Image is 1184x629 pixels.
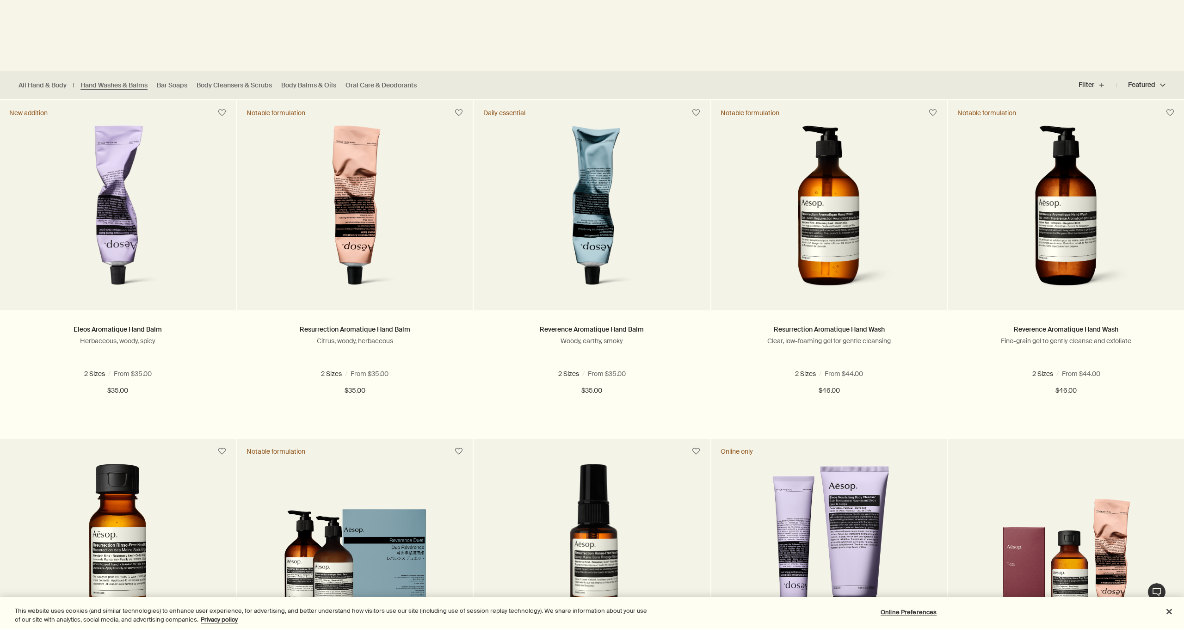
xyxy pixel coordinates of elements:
[562,370,585,378] span: 2.4 oz
[1116,74,1165,96] button: Featured
[450,105,467,121] button: Save to cabinet
[711,125,947,310] a: Resurrection Aromatique Hand Wash with pump
[725,337,933,345] p: Clear, low-foaming gel for gentle cleansing
[247,109,305,117] div: Notable formulation
[957,109,1016,117] div: Notable formulation
[520,125,664,296] img: Reverence Aromatique Hand Balm in aluminium tube
[365,370,390,378] span: 16.5 oz
[107,385,128,396] span: $35.00
[760,125,898,296] img: Resurrection Aromatique Hand Wash with pump
[128,370,153,378] span: 16.5 oz
[962,337,1170,345] p: Fine-grain gel to gently cleanse and exfoliate
[281,81,336,90] a: Body Balms & Oils
[1147,583,1166,601] button: Live Assistance
[721,109,779,117] div: Notable formulation
[1162,105,1178,121] button: Save to cabinet
[997,125,1135,296] img: Reverence Aromatique Hand Wash with pump
[880,603,937,622] button: Online Preferences, Opens the preference center dialog
[488,337,696,345] p: Woody, earthy, smoky
[581,385,602,396] span: $35.00
[300,325,410,333] a: Resurrection Aromatique Hand Balm
[721,447,753,456] div: Online only
[688,105,704,121] button: Save to cabinet
[474,125,710,310] a: Reverence Aromatique Hand Balm in aluminium tube
[1014,325,1118,333] a: Reverence Aromatique Hand Wash
[1055,385,1077,396] span: $46.00
[214,443,230,460] button: Save to cabinet
[948,125,1184,310] a: Reverence Aromatique Hand Wash with pump
[540,325,644,333] a: Reverence Aromatique Hand Balm
[74,325,162,333] a: Eleos Aromatique Hand Balm
[483,109,525,117] div: Daily essential
[157,81,187,90] a: Bar Soaps
[88,370,111,378] span: 2.4 oz
[345,385,365,396] span: $35.00
[602,370,627,378] span: 16.5 oz
[237,125,473,310] a: Resurrection Aromatique Hand Balm in aluminium tube
[819,385,840,396] span: $46.00
[774,325,885,333] a: Resurrection Aromatique Hand Wash
[1079,74,1116,96] button: Filter
[80,81,148,90] a: Hand Washes & Balms
[1159,602,1179,622] button: Close
[787,370,817,378] span: 16.9 fl oz
[247,447,305,456] div: Notable formulation
[925,105,941,121] button: Save to cabinet
[283,125,427,296] img: Resurrection Aromatique Hand Balm in aluminium tube
[345,81,417,90] a: Oral Care & Deodorants
[15,606,651,624] div: This website uses cookies (and similar technologies) to enhance user experience, for advertising,...
[1024,370,1054,378] span: 16.9 fl oz
[46,125,190,296] img: Eleos Aromatique Hand Balm in a purple aluminium tube.
[197,81,272,90] a: Body Cleansers & Scrubs
[201,616,238,623] a: More information about your privacy, opens in a new tab
[688,443,704,460] button: Save to cabinet
[450,443,467,460] button: Save to cabinet
[251,337,459,345] p: Citrus, woody, herbaceous
[9,109,48,117] div: New addition
[1071,370,1114,378] span: 16.9 fl oz refill
[834,370,877,378] span: 16.9 fl oz refill
[14,337,222,345] p: Herbaceous, woody, spicy
[214,105,230,121] button: Save to cabinet
[326,370,347,378] span: 2.6 oz
[18,81,67,90] a: All Hand & Body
